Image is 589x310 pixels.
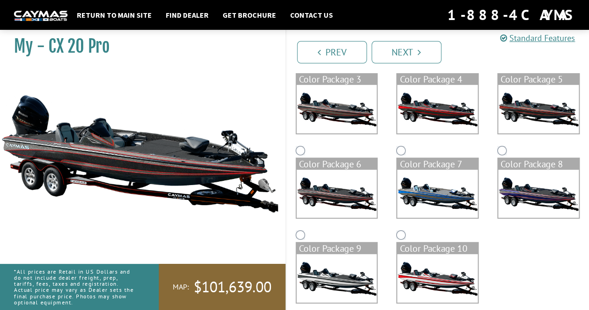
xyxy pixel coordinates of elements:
img: white-logo-c9c8dbefe5ff5ceceb0f0178aa75bf4bb51f6bca0971e226c86eb53dfe498488.png [14,11,68,21]
span: MAP: [173,282,189,292]
div: Color Package 9 [297,243,377,254]
span: $101,639.00 [194,277,271,297]
a: Contact Us [285,9,338,21]
div: Color Package 10 [397,243,478,254]
a: MAP:$101,639.00 [159,264,285,310]
a: Standard Features [500,33,575,43]
div: Color Package 8 [498,158,579,170]
div: Color Package 6 [297,158,377,170]
a: Find Dealer [161,9,213,21]
img: color_package_331.png [397,254,478,303]
a: Get Brochure [218,9,281,21]
div: 1-888-4CAYMAS [447,5,575,25]
div: Color Package 3 [297,74,377,85]
div: Color Package 4 [397,74,478,85]
img: color_package_329.png [498,170,579,218]
a: Prev [297,41,367,63]
img: color_package_330.png [297,254,377,303]
div: Color Package 5 [498,74,579,85]
p: *All prices are Retail in US Dollars and do not include dealer freight, prep, tariffs, fees, taxe... [14,264,138,310]
div: Color Package 7 [397,158,478,170]
h1: My - CX 20 Pro [14,36,262,57]
img: color_package_324.png [297,85,377,133]
img: color_package_327.png [297,170,377,218]
img: color_package_328.png [397,170,478,218]
a: Return to main site [72,9,156,21]
img: color_package_325.png [397,85,478,133]
a: Next [372,41,441,63]
img: color_package_326.png [498,85,579,133]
